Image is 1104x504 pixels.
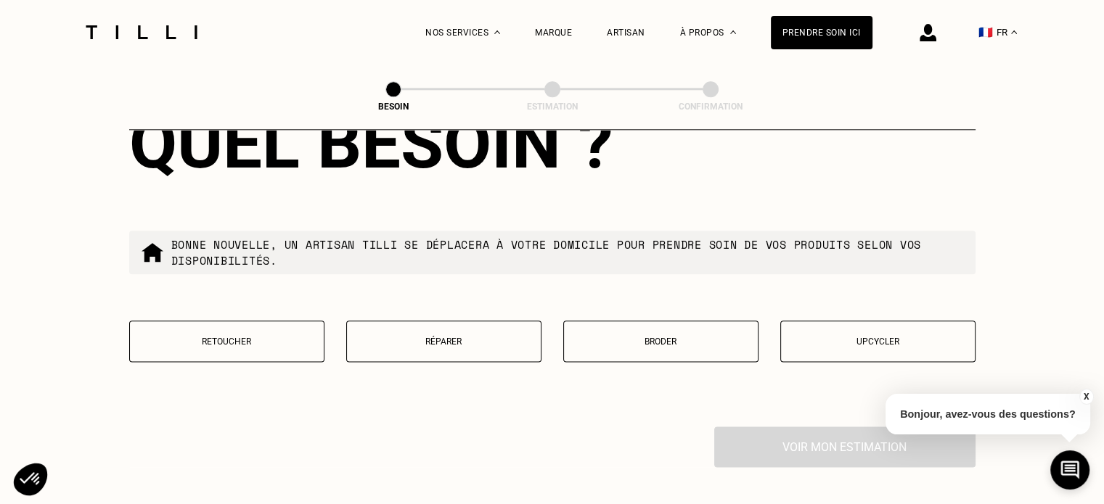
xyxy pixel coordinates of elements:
[978,25,993,39] span: 🇫🇷
[920,24,936,41] img: icône connexion
[129,321,324,362] button: Retoucher
[788,336,968,347] p: Upcycler
[129,103,976,184] div: Quel besoin ?
[771,16,872,49] a: Prendre soin ici
[571,336,751,347] p: Broder
[607,28,645,38] a: Artisan
[1079,389,1093,405] button: X
[141,241,164,264] img: commande à domicile
[346,321,541,362] button: Réparer
[638,102,783,112] div: Confirmation
[171,236,964,268] p: Bonne nouvelle, un artisan tilli se déplacera à votre domicile pour prendre soin de vos produits ...
[494,30,500,34] img: Menu déroulant
[480,102,625,112] div: Estimation
[780,321,976,362] button: Upcycler
[730,30,736,34] img: Menu déroulant à propos
[81,25,203,39] img: Logo du service de couturière Tilli
[321,102,466,112] div: Besoin
[886,394,1090,434] p: Bonjour, avez-vous des questions?
[535,28,572,38] a: Marque
[563,321,759,362] button: Broder
[354,336,533,347] p: Réparer
[1011,30,1017,34] img: menu déroulant
[137,336,316,347] p: Retoucher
